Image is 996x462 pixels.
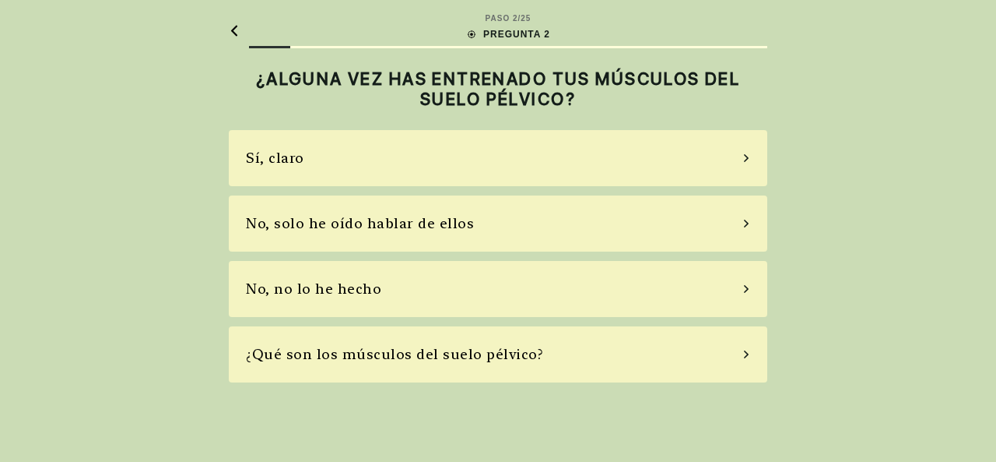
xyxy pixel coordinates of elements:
div: PREGUNTA 2 [466,27,550,41]
div: No, solo he oído hablar de ellos [246,213,474,234]
h2: ¿ALGUNA VEZ HAS ENTRENADO TUS MÚSCULOS DEL SUELO PÉLVICO? [229,69,767,110]
div: No, no lo he hecho [246,278,381,299]
div: Sí, claro [246,147,304,168]
div: ¿Qué son los músculos del suelo pélvico? [246,344,543,365]
div: PASO 2 / 25 [486,12,531,24]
